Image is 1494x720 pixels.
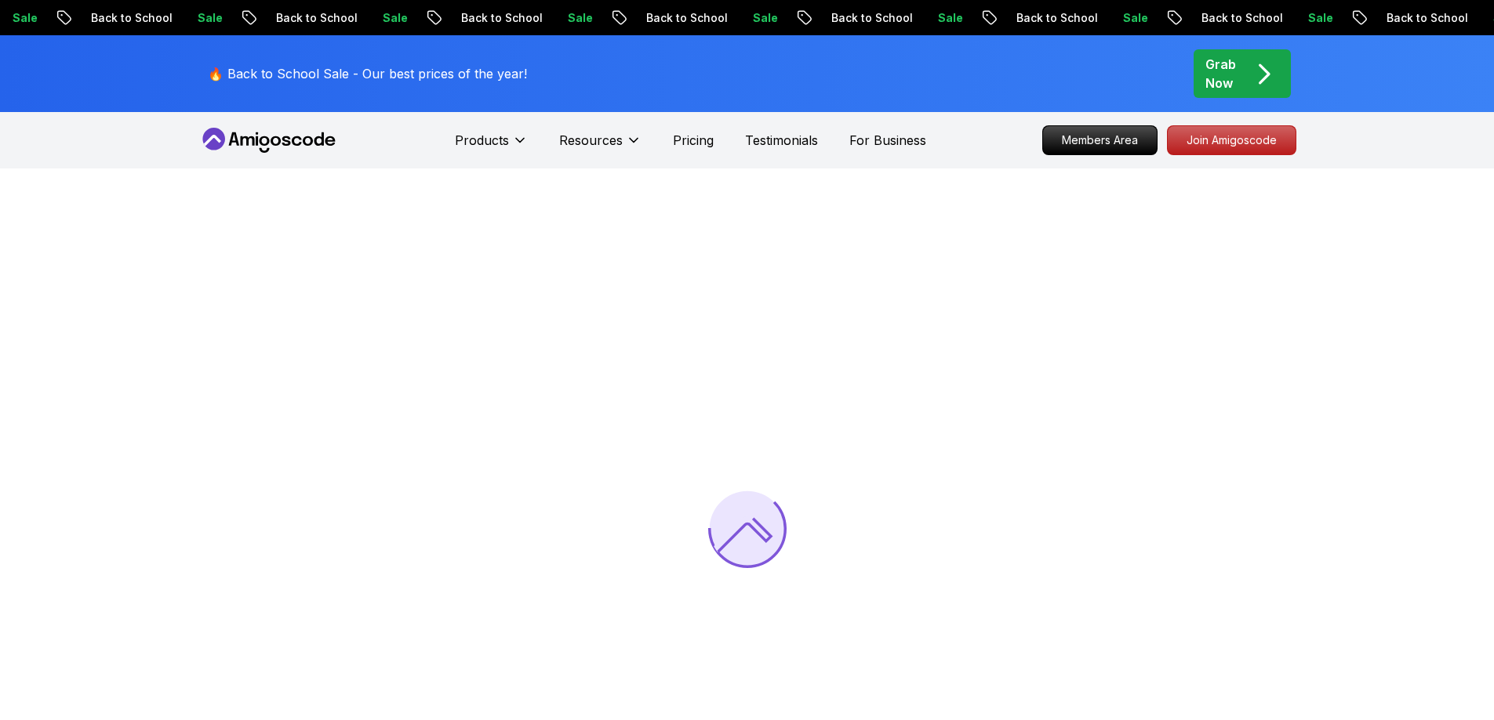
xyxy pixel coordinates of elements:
[745,131,818,150] a: Testimonials
[31,10,81,26] p: Sale
[401,10,451,26] p: Sale
[208,64,527,83] p: 🔥 Back to School Sale - Our best prices of the year!
[956,10,1006,26] p: Sale
[849,10,956,26] p: Back to School
[1034,10,1141,26] p: Back to School
[1326,10,1376,26] p: Sale
[1220,10,1326,26] p: Back to School
[1042,125,1158,155] a: Members Area
[294,10,401,26] p: Back to School
[559,131,623,150] p: Resources
[586,10,636,26] p: Sale
[1205,55,1236,92] p: Grab Now
[1043,126,1157,154] p: Members Area
[109,10,216,26] p: Back to School
[559,131,642,162] button: Resources
[455,131,509,150] p: Products
[1141,10,1191,26] p: Sale
[849,131,926,150] a: For Business
[664,10,771,26] p: Back to School
[673,131,714,150] a: Pricing
[1168,126,1296,154] p: Join Amigoscode
[1167,125,1296,155] a: Join Amigoscode
[216,10,266,26] p: Sale
[479,10,586,26] p: Back to School
[455,131,528,162] button: Products
[771,10,821,26] p: Sale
